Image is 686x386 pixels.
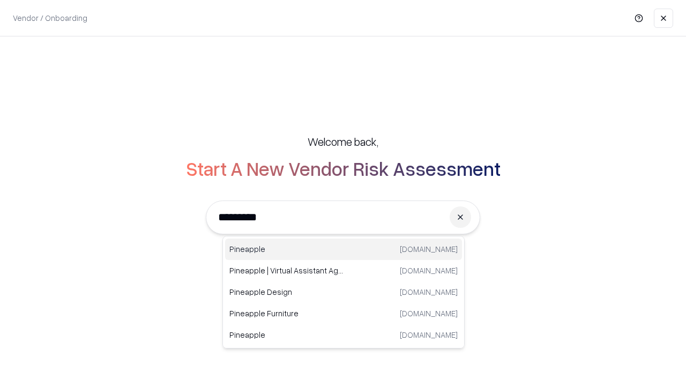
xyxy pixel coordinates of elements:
p: Pineapple Furniture [229,308,344,319]
p: [DOMAIN_NAME] [400,265,458,276]
h2: Start A New Vendor Risk Assessment [186,158,501,179]
p: Pineapple [229,329,344,340]
p: [DOMAIN_NAME] [400,329,458,340]
p: [DOMAIN_NAME] [400,308,458,319]
div: Suggestions [222,236,465,348]
p: Pineapple | Virtual Assistant Agency [229,265,344,276]
p: [DOMAIN_NAME] [400,286,458,298]
h5: Welcome back, [308,134,378,149]
p: Vendor / Onboarding [13,12,87,24]
p: Pineapple Design [229,286,344,298]
p: [DOMAIN_NAME] [400,243,458,255]
p: Pineapple [229,243,344,255]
